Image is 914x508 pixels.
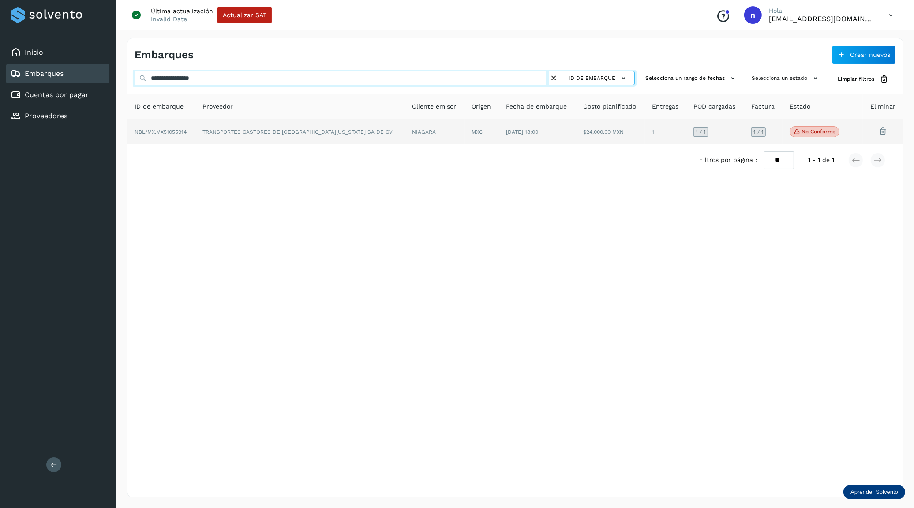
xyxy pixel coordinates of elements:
div: Cuentas por pagar [6,85,109,105]
span: 1 / 1 [696,129,706,135]
td: $24,000.00 MXN [576,119,645,145]
span: 1 / 1 [753,129,764,135]
button: Limpiar filtros [831,71,896,87]
h4: Embarques [135,49,194,61]
button: Selecciona un rango de fechas [642,71,741,86]
a: Inicio [25,48,43,56]
p: Invalid Date [151,15,187,23]
span: Crear nuevos [850,52,890,58]
span: ID de embarque [569,74,615,82]
div: Aprender Solvento [843,485,905,499]
a: Embarques [25,69,64,78]
a: Cuentas por pagar [25,90,89,99]
span: NBL/MX.MX51055914 [135,129,187,135]
button: Crear nuevos [832,45,896,64]
span: Filtros por página : [699,155,757,165]
button: Selecciona un estado [748,71,824,86]
span: Limpiar filtros [838,75,874,83]
span: Proveedor [202,102,233,111]
button: Actualizar SAT [217,7,272,23]
td: 1 [645,119,686,145]
p: Hola, [769,7,875,15]
td: NIAGARA [405,119,464,145]
span: Cliente emisor [412,102,456,111]
span: Fecha de embarque [506,102,567,111]
button: ID de embarque [566,72,631,85]
td: MXC [465,119,499,145]
span: Actualizar SAT [223,12,266,18]
span: POD cargadas [693,102,735,111]
span: Entregas [652,102,678,111]
a: Proveedores [25,112,67,120]
span: Origen [472,102,491,111]
div: Embarques [6,64,109,83]
span: Eliminar [870,102,895,111]
p: Última actualización [151,7,213,15]
div: Inicio [6,43,109,62]
span: 1 - 1 de 1 [808,155,834,165]
p: Aprender Solvento [850,489,898,496]
div: Proveedores [6,106,109,126]
p: No conforme [802,128,835,135]
span: [DATE] 18:00 [506,129,539,135]
span: Estado [790,102,810,111]
span: Costo planificado [583,102,636,111]
span: Factura [751,102,775,111]
td: TRANSPORTES CASTORES DE [GEOGRAPHIC_DATA][US_STATE] SA DE CV [195,119,405,145]
span: ID de embarque [135,102,184,111]
p: niagara+prod@solvento.mx [769,15,875,23]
